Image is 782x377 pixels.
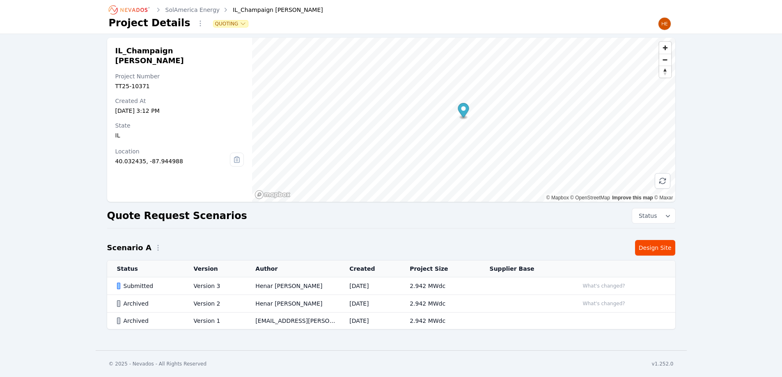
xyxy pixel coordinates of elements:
[659,42,671,54] button: Zoom in
[400,295,479,313] td: 2.942 MWdc
[115,82,244,90] div: TT25-10371
[252,38,675,202] canvas: Map
[579,299,629,308] button: What's changed?
[107,242,151,254] h2: Scenario A
[213,21,248,27] button: Quoting
[480,260,569,277] th: Supplier Base
[115,72,244,80] div: Project Number
[659,54,671,66] button: Zoom out
[117,282,180,290] div: Submitted
[245,313,339,329] td: [EMAIL_ADDRESS][PERSON_NAME][DOMAIN_NAME]
[339,313,400,329] td: [DATE]
[109,16,190,30] h1: Project Details
[184,277,246,295] td: Version 3
[184,260,246,277] th: Version
[245,277,339,295] td: Henar [PERSON_NAME]
[107,313,675,329] tr: ArchivedVersion 1[EMAIL_ADDRESS][PERSON_NAME][DOMAIN_NAME][DATE]2.942 MWdc
[400,260,479,277] th: Project Size
[255,190,291,199] a: Mapbox homepage
[115,121,244,130] div: State
[659,66,671,78] button: Reset bearing to north
[184,313,246,329] td: Version 1
[635,212,657,220] span: Status
[221,6,323,14] div: IL_Champaign [PERSON_NAME]
[652,361,674,367] div: v1.252.0
[115,46,244,66] h2: IL_Champaign [PERSON_NAME]
[245,260,339,277] th: Author
[654,195,673,201] a: Maxar
[107,209,247,222] h2: Quote Request Scenarios
[115,131,244,139] div: IL
[115,107,244,115] div: [DATE] 3:12 PM
[115,97,244,105] div: Created At
[658,17,671,30] img: Henar Luque
[117,299,180,308] div: Archived
[339,260,400,277] th: Created
[245,295,339,313] td: Henar [PERSON_NAME]
[115,147,230,155] div: Location
[635,240,675,256] a: Design Site
[458,103,469,120] div: Map marker
[579,281,629,290] button: What's changed?
[109,361,207,367] div: © 2025 - Nevados - All Rights Reserved
[570,195,610,201] a: OpenStreetMap
[184,295,246,313] td: Version 2
[612,195,653,201] a: Improve this map
[400,277,479,295] td: 2.942 MWdc
[117,317,180,325] div: Archived
[165,6,220,14] a: SolAmerica Energy
[546,195,569,201] a: Mapbox
[107,277,675,295] tr: SubmittedVersion 3Henar [PERSON_NAME][DATE]2.942 MWdcWhat's changed?
[107,260,184,277] th: Status
[115,157,230,165] div: 40.032435, -87.944988
[339,295,400,313] td: [DATE]
[109,3,323,16] nav: Breadcrumb
[339,277,400,295] td: [DATE]
[400,313,479,329] td: 2.942 MWdc
[107,295,675,313] tr: ArchivedVersion 2Henar [PERSON_NAME][DATE]2.942 MWdcWhat's changed?
[632,208,675,223] button: Status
